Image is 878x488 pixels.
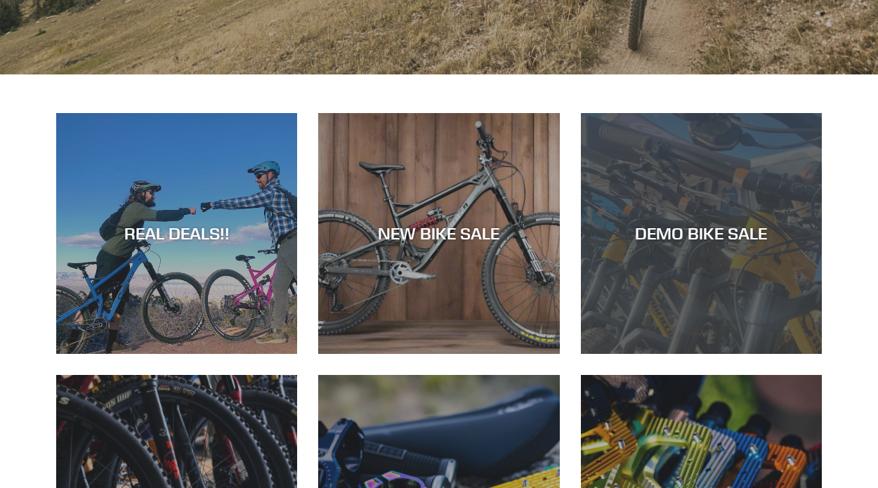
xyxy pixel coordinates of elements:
[581,223,822,244] div: DEMO BIKE SALE
[318,223,559,244] div: NEW BIKE SALE
[56,223,297,244] div: REAL DEALS!!
[581,113,822,354] a: DEMO BIKE SALE
[56,113,297,354] a: REAL DEALS!!
[318,113,559,354] a: NEW BIKE SALE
